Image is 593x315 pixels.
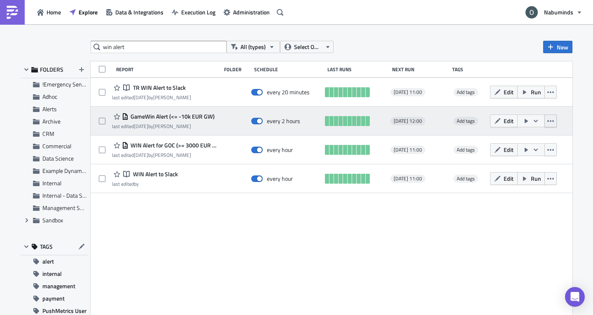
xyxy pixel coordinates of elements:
[457,146,475,154] span: Add tags
[517,172,545,185] button: Run
[42,203,110,212] span: Management Subscriptions
[392,66,448,72] div: Next Run
[40,66,63,73] span: FOLDERS
[394,147,422,153] span: [DATE] 11:00
[42,129,54,138] span: CRM
[254,66,323,72] div: Schedule
[42,92,57,101] span: Adhoc
[112,94,191,100] div: last edited by [PERSON_NAME]
[33,6,65,19] button: Home
[504,145,514,154] span: Edit
[181,8,215,16] span: Execution Log
[457,117,475,125] span: Add tags
[128,142,217,149] span: WIN Alert for GOC (>= 3000 EUR Winnings)
[134,151,148,159] time: 2025-09-04T08:51:20Z
[79,8,98,16] span: Explore
[240,42,266,51] span: All (types)
[42,179,61,187] span: Internal
[531,174,541,183] span: Run
[457,88,475,96] span: Add tags
[525,5,539,19] img: Avatar
[116,66,220,72] div: Report
[42,255,54,268] span: alert
[131,170,178,178] span: WIN Alert to Slack
[327,66,388,72] div: Last Runs
[91,41,226,53] input: Search Reports
[21,292,89,305] button: payment
[21,255,89,268] button: alert
[224,66,250,72] div: Folder
[40,243,53,250] span: TAGS
[504,174,514,183] span: Edit
[131,84,186,91] span: TR WIN Alert to Slack
[42,117,61,126] span: Archive
[557,43,568,51] span: New
[112,181,178,187] div: last edited by
[102,6,168,19] button: Data & Integrations
[453,88,478,96] span: Add tags
[42,142,71,150] span: Commercial
[531,88,541,96] span: Run
[267,89,310,96] div: every 20 minutes
[115,8,163,16] span: Data & Integrations
[226,41,280,53] button: All (types)
[543,41,572,53] button: New
[47,8,61,16] span: Home
[452,66,487,72] div: Tags
[128,113,215,120] span: GameWin Alert (<= -10k EUR GW)
[42,105,57,113] span: Alerts
[490,172,518,185] button: Edit
[42,268,62,280] span: internal
[6,6,19,19] img: PushMetrics
[134,93,148,101] time: 2025-08-12T13:07:43Z
[42,166,106,175] span: Example Dynamic Reports
[42,292,65,305] span: payment
[394,175,422,182] span: [DATE] 11:00
[490,114,518,127] button: Edit
[490,143,518,156] button: Edit
[65,6,102,19] button: Explore
[219,6,274,19] button: Administration
[42,280,75,292] span: management
[42,216,63,224] span: Sandbox
[112,123,215,129] div: last edited by [PERSON_NAME]
[21,268,89,280] button: internal
[490,86,518,98] button: Edit
[267,146,293,154] div: every hour
[517,86,545,98] button: Run
[457,175,475,182] span: Add tags
[267,117,300,125] div: every 2 hours
[544,8,573,16] span: Nabuminds
[42,80,96,89] span: !Emergency Sendouts
[267,175,293,182] div: every hour
[565,287,585,307] div: Open Intercom Messenger
[453,175,478,183] span: Add tags
[504,117,514,125] span: Edit
[233,8,270,16] span: Administration
[168,6,219,19] button: Execution Log
[453,146,478,154] span: Add tags
[280,41,334,53] button: Select Owner
[112,152,217,158] div: last edited by [PERSON_NAME]
[521,3,587,21] button: Nabuminds
[42,191,98,200] span: Internal - Data Science
[134,122,148,130] time: 2025-03-13T10:18:13Z
[21,280,89,292] button: management
[394,118,422,124] span: [DATE] 12:00
[504,88,514,96] span: Edit
[42,154,74,163] span: Data Science
[394,89,422,96] span: [DATE] 11:00
[453,117,478,125] span: Add tags
[294,42,322,51] span: Select Owner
